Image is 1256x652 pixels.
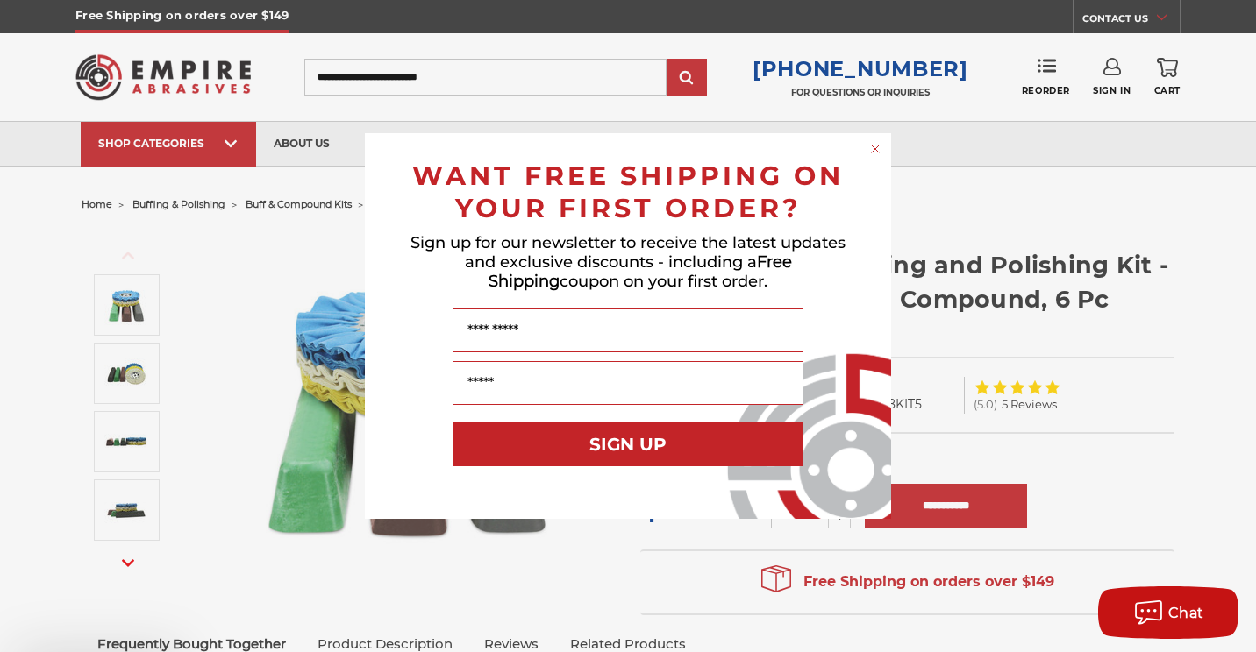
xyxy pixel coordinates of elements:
[453,422,803,466] button: SIGN UP
[867,140,884,158] button: Close dialog
[412,159,844,224] span: WANT FREE SHIPPING ON YOUR FIRST ORDER?
[1098,586,1238,639] button: Chat
[1168,605,1204,621] span: Chat
[489,252,792,291] span: Free Shipping
[410,233,846,291] span: Sign up for our newsletter to receive the latest updates and exclusive discounts - including a co...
